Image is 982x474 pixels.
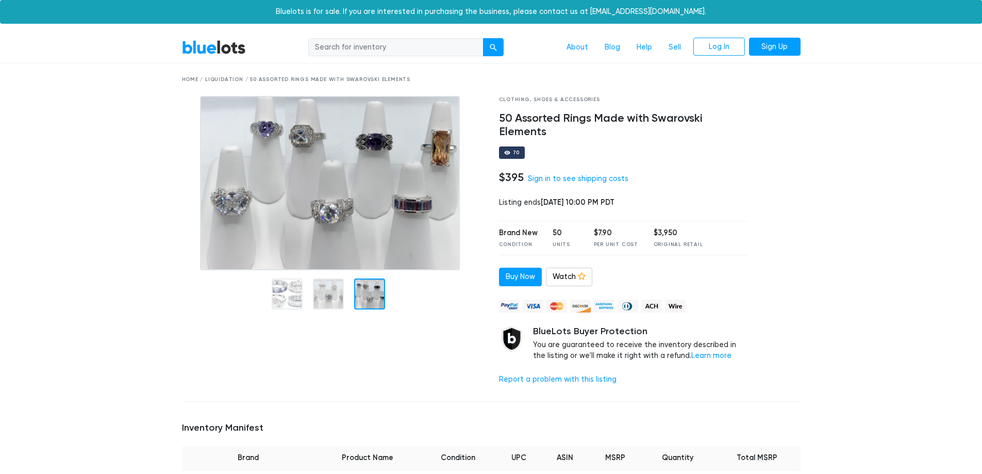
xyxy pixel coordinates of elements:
div: 70 [513,150,520,155]
img: ach-b7992fed28a4f97f893c574229be66187b9afb3f1a8d16a4691d3d3140a8ab00.png [641,300,662,313]
img: discover-82be18ecfda2d062aad2762c1ca80e2d36a4073d45c9e0ffae68cd515fbd3d32.png [570,300,591,313]
input: Search for inventory [308,38,484,57]
a: Help [628,38,660,57]
img: buyer_protection_shield-3b65640a83011c7d3ede35a8e5a80bfdfaa6a97447f0071c1475b91a4b0b3d01.png [499,326,525,352]
div: Home / Liquidation / 50 Assorted Rings Made with Swarovski Elements [182,76,801,84]
th: Total MSRP [713,446,801,470]
div: 50 [553,227,578,239]
h4: $395 [499,171,524,184]
a: Blog [596,38,628,57]
img: mastercard-42073d1d8d11d6635de4c079ffdb20a4f30a903dc55d1612383a1b395dd17f39.png [546,300,567,313]
div: Listing ends [499,197,748,208]
a: Sell [660,38,689,57]
div: Condition [499,241,538,249]
th: Product Name [315,446,420,470]
div: Original Retail [654,241,703,249]
h5: BlueLots Buyer Protection [533,326,748,337]
a: Report a problem with this listing [499,375,617,384]
h5: Inventory Manifest [182,422,801,434]
th: UPC [496,446,541,470]
a: Learn more [691,351,731,360]
div: Per Unit Cost [594,241,638,249]
div: $3,950 [654,227,703,239]
th: ASIN [541,446,589,470]
a: Sign in to see shipping costs [528,174,628,183]
a: Buy Now [499,268,542,286]
th: MSRP [589,446,642,470]
img: visa-79caf175f036a155110d1892330093d4c38f53c55c9ec9e2c3a54a56571784bb.png [523,300,543,313]
div: Brand New [499,227,538,239]
th: Brand [182,446,315,470]
th: Condition [420,446,496,470]
img: wire-908396882fe19aaaffefbd8e17b12f2f29708bd78693273c0e28e3a24408487f.png [665,300,686,313]
a: Sign Up [749,38,801,56]
div: Clothing, Shoes & Accessories [499,96,748,104]
img: 24820179-d4c5-4685-a698-4b459ac98548-1754718877.png [200,96,460,270]
div: Units [553,241,578,249]
img: american_express-ae2a9f97a040b4b41f6397f7637041a5861d5f99d0716c09922aba4e24c8547d.png [594,300,614,313]
a: About [558,38,596,57]
th: Quantity [642,446,713,470]
a: Log In [693,38,745,56]
span: [DATE] 10:00 PM PDT [541,198,614,207]
img: diners_club-c48f30131b33b1bb0e5d0e2dbd43a8bea4cb12cb2961413e2f4250e06c020426.png [618,300,638,313]
div: You are guaranteed to receive the inventory described in the listing or we'll make it right with ... [533,326,748,362]
a: BlueLots [182,40,246,55]
img: paypal_credit-80455e56f6e1299e8d57f40c0dcee7b8cd4ae79b9eccbfc37e2480457ba36de9.png [499,300,520,313]
h4: 50 Assorted Rings Made with Swarovski Elements [499,112,748,139]
div: $7.90 [594,227,638,239]
a: Watch [546,268,592,286]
